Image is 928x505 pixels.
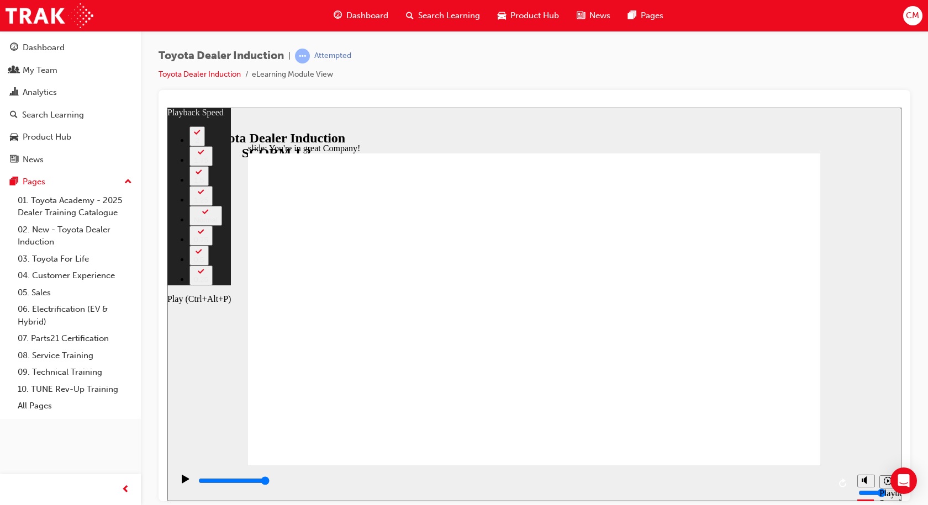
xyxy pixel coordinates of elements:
a: 07. Parts21 Certification [13,330,136,347]
button: Replay (Ctrl+Alt+R) [668,368,684,384]
span: Search Learning [418,9,480,22]
a: Analytics [4,82,136,103]
button: Playback speed [712,368,729,381]
a: All Pages [13,397,136,414]
div: News [23,153,44,166]
span: chart-icon [10,88,18,98]
div: playback controls [6,358,684,394]
div: Pages [23,176,45,188]
span: prev-icon [122,483,130,497]
div: Search Learning [22,109,84,121]
a: car-iconProduct Hub [489,4,568,27]
a: 04. Customer Experience [13,267,136,284]
a: 09. Technical Training [13,364,136,381]
span: guage-icon [334,9,342,23]
button: Pages [4,172,136,192]
a: news-iconNews [568,4,619,27]
a: 03. Toyota For Life [13,251,136,268]
span: car-icon [10,132,18,142]
button: Mute (Ctrl+Alt+M) [690,367,708,380]
span: up-icon [124,175,132,189]
span: Pages [641,9,663,22]
div: Analytics [23,86,57,99]
span: guage-icon [10,43,18,53]
div: Attempted [314,51,351,61]
button: Play (Ctrl+Alt+P) [6,366,24,385]
a: 01. Toyota Academy - 2025 Dealer Training Catalogue [13,192,136,221]
a: Product Hub [4,127,136,147]
input: slide progress [31,369,102,378]
span: people-icon [10,66,18,76]
input: volume [691,381,762,390]
a: 10. TUNE Rev-Up Training [13,381,136,398]
li: eLearning Module View [252,68,333,81]
div: misc controls [684,358,729,394]
span: Toyota Dealer Induction [159,50,284,62]
span: | [288,50,291,62]
div: Open Intercom Messenger [890,467,917,494]
a: News [4,150,136,170]
span: News [589,9,610,22]
span: CM [906,9,919,22]
span: search-icon [406,9,414,23]
span: news-icon [577,9,585,23]
button: 2 [22,19,38,39]
a: search-iconSearch Learning [397,4,489,27]
span: pages-icon [10,177,18,187]
div: Product Hub [23,131,71,143]
a: Toyota Dealer Induction [159,70,241,79]
span: car-icon [498,9,506,23]
a: Dashboard [4,38,136,58]
img: Trak [6,3,93,28]
a: 05. Sales [13,284,136,301]
a: pages-iconPages [619,4,672,27]
span: learningRecordVerb_ATTEMPT-icon [295,49,310,63]
div: Playback Speed [712,381,729,401]
a: Search Learning [4,105,136,125]
span: Dashboard [346,9,388,22]
a: 06. Electrification (EV & Hybrid) [13,301,136,330]
span: search-icon [10,110,18,120]
a: 02. New - Toyota Dealer Induction [13,221,136,251]
a: 08. Service Training [13,347,136,364]
div: My Team [23,64,57,77]
span: news-icon [10,155,18,165]
span: Product Hub [510,9,559,22]
div: 2 [27,29,33,37]
div: Dashboard [23,41,65,54]
span: pages-icon [628,9,636,23]
a: guage-iconDashboard [325,4,397,27]
a: My Team [4,60,136,81]
button: CM [903,6,922,25]
button: DashboardMy TeamAnalyticsSearch LearningProduct HubNews [4,35,136,172]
